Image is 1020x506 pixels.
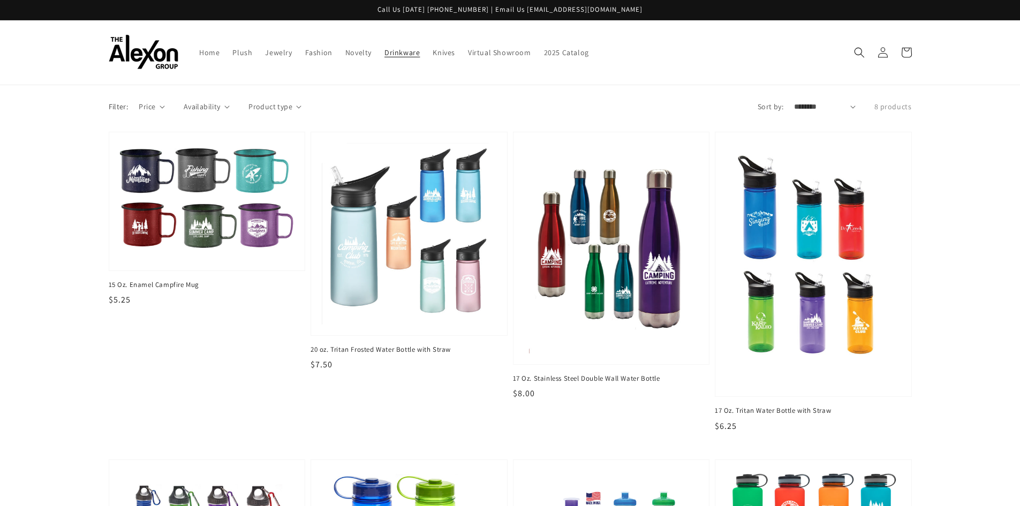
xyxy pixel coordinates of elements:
[139,101,165,112] summary: Price
[259,41,298,64] a: Jewelry
[433,48,455,57] span: Knives
[758,101,783,112] label: Sort by:
[715,406,912,416] span: 17 Oz. Tritan Water Bottle with Straw
[311,345,508,354] span: 20 oz. Tritan Frosted Water Bottle with Straw
[339,41,378,64] a: Novelty
[109,35,178,70] img: The Alexon Group
[109,132,306,306] a: 15 Oz. Enamel Campfire Mug 15 Oz. Enamel Campfire Mug $5.25
[120,143,294,260] img: 15 Oz. Enamel Campfire Mug
[184,101,221,112] span: Availability
[265,48,292,57] span: Jewelry
[544,48,589,57] span: 2025 Catalog
[311,132,508,371] a: 20 oz. Tritan Frosted Water Bottle with Straw 20 oz. Tritan Frosted Water Bottle with Straw $7.50
[345,48,372,57] span: Novelty
[248,101,292,112] span: Product type
[109,280,306,290] span: 15 Oz. Enamel Campfire Mug
[462,41,538,64] a: Virtual Showroom
[311,359,333,370] span: $7.50
[199,48,220,57] span: Home
[524,143,699,353] img: 17 Oz. Stainless Steel Double Wall Water Bottle
[109,101,129,112] p: Filter:
[468,48,531,57] span: Virtual Showroom
[513,388,535,399] span: $8.00
[184,101,230,112] summary: Availability
[426,41,462,64] a: Knives
[322,143,496,324] img: 20 oz. Tritan Frosted Water Bottle with Straw
[513,132,710,401] a: 17 Oz. Stainless Steel Double Wall Water Bottle 17 Oz. Stainless Steel Double Wall Water Bottle $...
[874,101,912,112] p: 8 products
[226,41,259,64] a: Plush
[538,41,595,64] a: 2025 Catalog
[715,132,912,433] a: 17 Oz. Tritan Water Bottle with Straw 17 Oz. Tritan Water Bottle with Straw $6.25
[232,48,252,57] span: Plush
[305,48,333,57] span: Fashion
[726,143,901,386] img: 17 Oz. Tritan Water Bottle with Straw
[384,48,420,57] span: Drinkware
[109,294,131,305] span: $5.25
[848,41,871,64] summary: Search
[248,101,301,112] summary: Product type
[139,101,155,112] span: Price
[378,41,426,64] a: Drinkware
[299,41,339,64] a: Fashion
[193,41,226,64] a: Home
[715,420,737,432] span: $6.25
[513,374,710,383] span: 17 Oz. Stainless Steel Double Wall Water Bottle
